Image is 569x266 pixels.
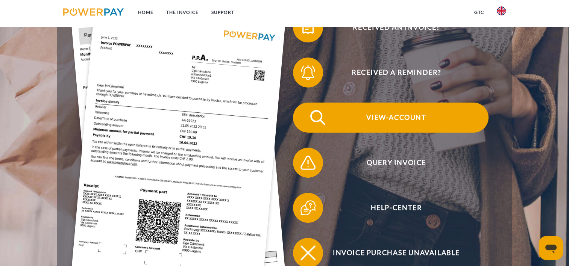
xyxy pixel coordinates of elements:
a: GTC [468,6,490,19]
button: Query Invoice [293,148,489,178]
button: View-Account [293,103,489,133]
span: Query Invoice [304,148,489,178]
a: Home [132,6,160,19]
img: qb_bill.svg [299,18,317,37]
button: Help-Center [293,193,489,223]
span: Help-Center [304,193,489,223]
img: en [497,6,506,15]
iframe: Button to launch messaging window [539,236,563,260]
img: qb_help.svg [299,198,317,217]
span: Received an invoice? [304,12,489,42]
img: logo-powerpay.svg [63,8,124,16]
img: qb_search.svg [308,108,327,127]
img: qb_bell.svg [299,63,317,82]
span: View-Account [304,103,489,133]
button: Received an invoice? [293,12,489,42]
img: qb_close.svg [299,243,317,262]
a: THE INVOICE [160,6,205,19]
span: Received a reminder? [304,57,489,88]
a: Support [205,6,241,19]
img: qb_warning.svg [299,153,317,172]
button: Received a reminder? [293,57,489,88]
